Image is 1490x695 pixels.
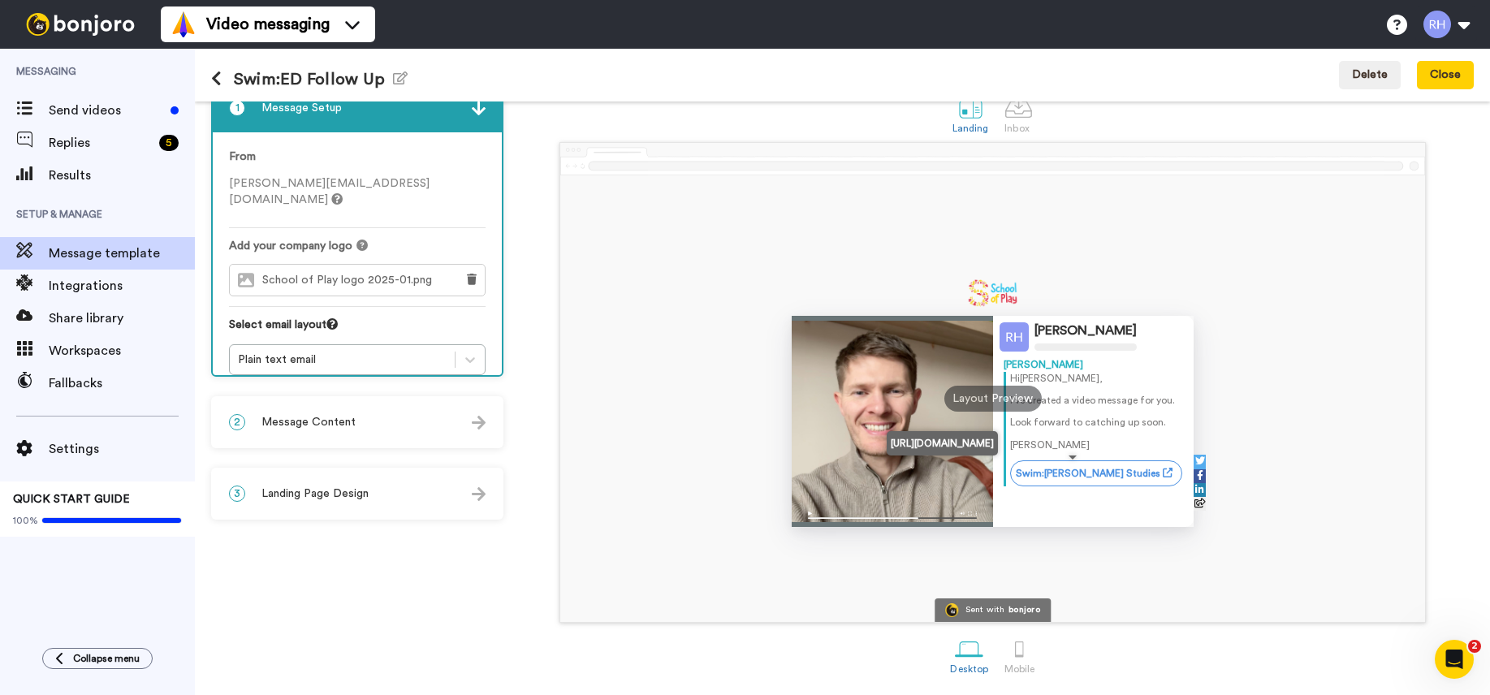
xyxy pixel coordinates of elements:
[229,149,256,166] label: From
[1000,322,1029,352] img: Profile Image
[1010,416,1184,430] p: Look forward to catching up soon.
[1004,663,1034,675] div: Mobile
[261,486,369,502] span: Landing Page Design
[472,101,486,115] img: arrow.svg
[1435,640,1474,679] iframe: Intercom live chat
[1417,61,1474,90] button: Close
[206,13,330,36] span: Video messaging
[1034,323,1137,339] div: [PERSON_NAME]
[13,494,130,505] span: QUICK START GUIDE
[792,503,993,527] img: player-controls-full.svg
[159,135,179,151] div: 5
[49,244,195,263] span: Message template
[73,652,140,665] span: Collapse menu
[211,396,503,448] div: 2Message Content
[1010,438,1184,452] p: [PERSON_NAME]
[261,414,356,430] span: Message Content
[49,276,195,296] span: Integrations
[1010,372,1184,386] p: Hi [PERSON_NAME] ,
[171,11,197,37] img: vm-color.svg
[1004,358,1184,372] div: [PERSON_NAME]
[49,101,164,120] span: Send videos
[945,603,959,617] img: Bonjoro Logo
[952,123,989,134] div: Landing
[261,100,342,116] span: Message Setup
[996,627,1043,683] a: Mobile
[472,416,486,430] img: arrow.svg
[944,386,1042,412] div: Layout Preview
[891,438,994,448] small: [URL][DOMAIN_NAME]
[49,166,195,185] span: Results
[42,648,153,669] button: Collapse menu
[229,317,486,344] div: Select email layout
[49,373,195,393] span: Fallbacks
[229,414,245,430] span: 2
[944,86,997,142] a: Landing
[1008,606,1040,615] div: bonjoro
[996,86,1041,142] a: Inbox
[19,13,141,36] img: bj-logo-header-white.svg
[49,341,195,360] span: Workspaces
[211,70,408,88] h1: Swim:ED Follow Up
[229,178,430,205] span: [PERSON_NAME][EMAIL_ADDRESS][DOMAIN_NAME]
[1004,123,1033,134] div: Inbox
[262,274,440,287] span: School of Play logo 2025-01.png
[13,514,38,527] span: 100%
[49,439,195,459] span: Settings
[1010,394,1184,408] p: I’ve created a video message for you.
[211,468,503,520] div: 3Landing Page Design
[965,606,1004,615] div: Sent with
[229,486,245,502] span: 3
[1339,61,1401,90] button: Delete
[238,352,447,368] div: Plain text email
[229,238,352,254] span: Add your company logo
[967,278,1019,308] img: 1520af5f-f41c-4aa1-a259-d5031c1f96ed
[472,487,486,501] img: arrow.svg
[49,133,153,153] span: Replies
[1010,460,1182,486] a: Swim:[PERSON_NAME] Studies
[49,309,195,328] span: Share library
[950,663,988,675] div: Desktop
[1468,640,1481,653] span: 2
[229,100,245,116] span: 1
[942,627,996,683] a: Desktop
